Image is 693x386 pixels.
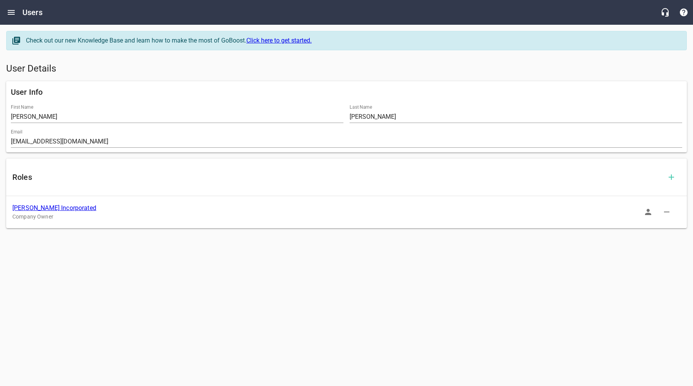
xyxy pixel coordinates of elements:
h5: User Details [6,63,687,75]
a: Click here to get started. [246,37,312,44]
h6: User Info [11,86,682,98]
button: Open drawer [2,3,20,22]
div: Check out our new Knowledge Base and learn how to make the most of GoBoost. [26,36,679,45]
a: [PERSON_NAME] Incorporated [12,204,96,212]
button: Support Portal [674,3,693,22]
button: Delete Role [657,203,676,221]
button: Live Chat [656,3,674,22]
label: Email [11,130,22,134]
label: First Name [11,105,33,109]
label: Last Name [350,105,372,109]
button: Sign In as Role [639,203,657,221]
p: Company Owner [12,213,668,221]
h6: Roles [12,171,662,183]
button: Add Role [662,168,681,186]
h6: Users [22,6,43,19]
